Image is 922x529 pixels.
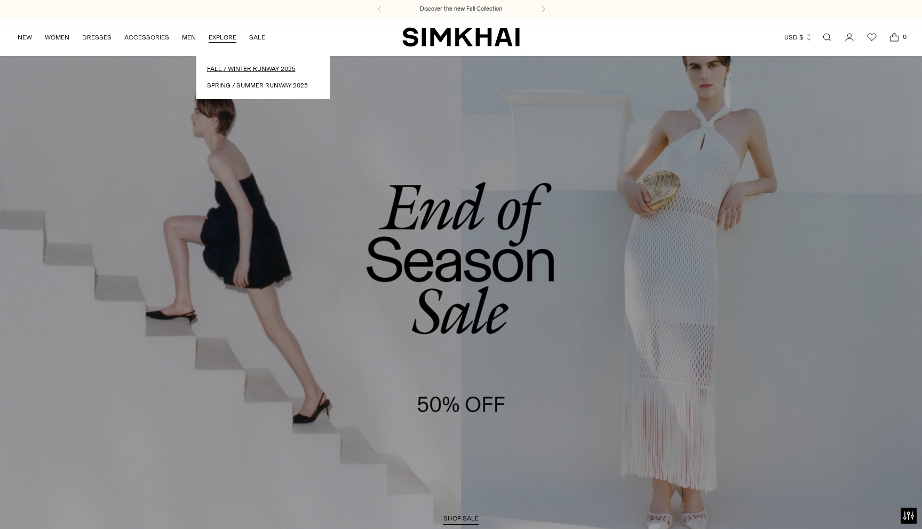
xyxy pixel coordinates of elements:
a: Wishlist [861,27,883,48]
a: Go to the account page [839,27,860,48]
a: SIMKHAI [402,27,520,47]
a: MEN [182,26,196,49]
a: Discover the new Fall Collection [420,5,502,13]
a: Open cart modal [884,27,905,48]
a: SALE [249,26,265,49]
a: EXPLORE [209,26,236,49]
a: WOMEN [45,26,69,49]
a: DRESSES [82,26,112,49]
a: Open search modal [816,27,838,48]
a: ACCESSORIES [124,26,169,49]
span: 0 [900,32,909,42]
a: NEW [18,26,32,49]
button: USD $ [784,26,813,49]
